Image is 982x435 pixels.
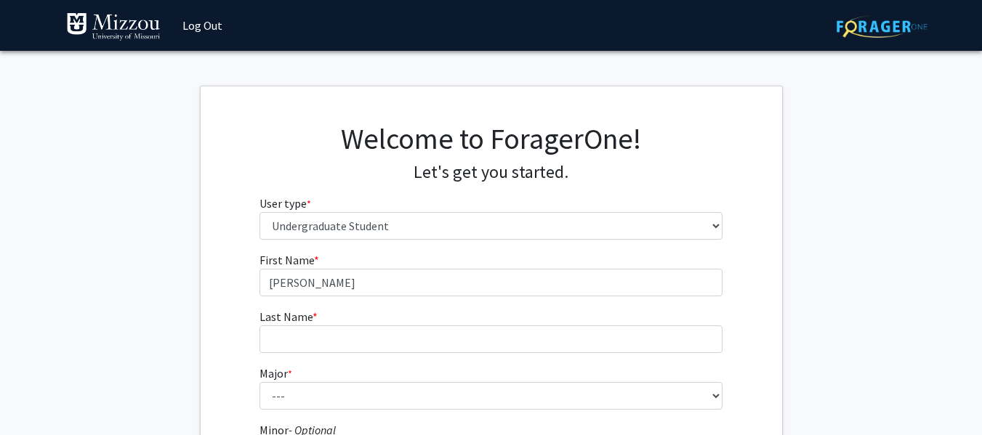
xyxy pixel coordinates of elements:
span: First Name [259,253,314,267]
img: University of Missouri Logo [66,12,161,41]
iframe: Chat [11,370,62,424]
label: Major [259,365,292,382]
span: Last Name [259,309,313,324]
label: User type [259,195,311,212]
h1: Welcome to ForagerOne! [259,121,723,156]
img: ForagerOne Logo [837,15,927,38]
h4: Let's get you started. [259,162,723,183]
